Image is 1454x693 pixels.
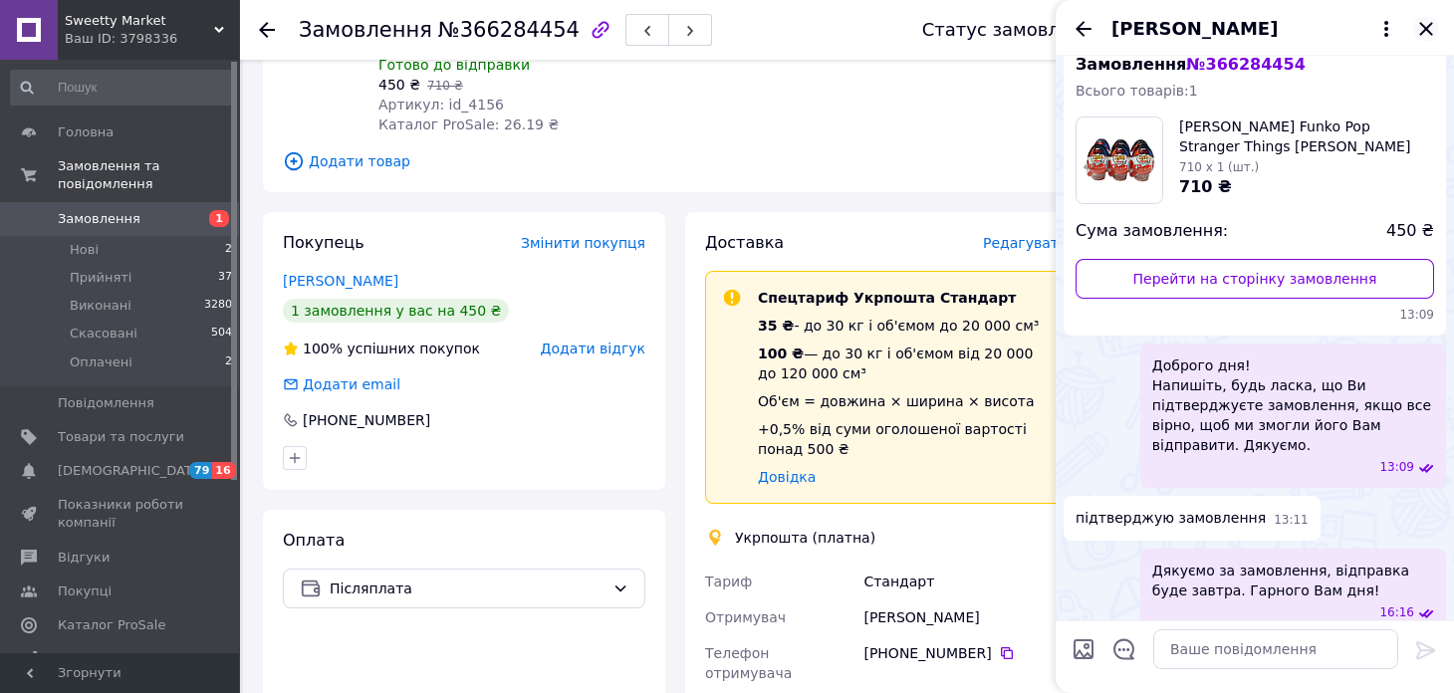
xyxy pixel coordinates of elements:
span: Відгуки [58,549,110,567]
span: Товари та послуги [58,428,184,446]
div: Додати email [301,374,402,394]
span: Каталог ProSale: 26.19 ₴ [378,116,559,132]
span: Показники роботи компанії [58,496,184,532]
span: 35 ₴ [758,318,794,334]
span: Редагувати [983,235,1068,251]
span: 450 ₴ [378,77,420,93]
div: Стандарт [859,564,1072,599]
div: 1 замовлення у вас на 450 ₴ [283,299,509,323]
span: 710 x 1 (шт.) [1179,160,1259,174]
span: Дякуємо за замовлення, відправка буде завтра. Гарного Вам дня! [1152,561,1434,600]
span: 16:16 12.10.2025 [1379,604,1414,621]
div: [PHONE_NUMBER] [301,410,432,430]
span: Замовлення [1076,55,1306,74]
span: Оплата [283,531,345,550]
span: Артикул: id_4156 [378,97,504,113]
span: Прийняті [70,269,131,287]
span: [PERSON_NAME] [1111,16,1278,42]
span: 13:09 12.10.2025 [1379,459,1414,476]
a: Перейти на сторінку замовлення [1076,259,1434,299]
span: Змінити покупця [521,235,645,251]
a: Довідка [758,469,816,485]
span: Sweetty Market [65,12,214,30]
a: [PERSON_NAME] [283,273,398,289]
span: Покупці [58,582,112,600]
button: [PERSON_NAME] [1111,16,1398,42]
span: 37 [218,269,232,287]
span: 2 [225,353,232,371]
span: Післяплата [330,577,605,599]
span: Замовлення та повідомлення [58,157,239,193]
div: - до 30 кг і об'ємом до 20 000 см³ [758,316,1051,336]
span: 3280 [204,297,232,315]
span: Додати відгук [541,341,645,356]
span: 100 ₴ [758,346,804,361]
span: Головна [58,123,114,141]
span: Замовлення [299,18,432,42]
div: Додати email [281,374,402,394]
div: +0,5% від суми оголошеної вартості понад 500 ₴ [758,419,1051,459]
span: [DEMOGRAPHIC_DATA] [58,462,205,480]
span: 450 ₴ [1386,220,1434,243]
button: Закрити [1414,17,1438,41]
div: Ваш ID: 3798336 [65,30,239,48]
span: Телефон отримувача [705,645,792,681]
span: Виконані [70,297,131,315]
span: 16 [212,462,235,479]
span: 710 ₴ [427,79,463,93]
span: Сума замовлення: [1076,220,1228,243]
span: Оплачені [70,353,132,371]
div: — до 30 кг і об'ємом від 20 000 до 120 000 см³ [758,344,1051,383]
span: 710 ₴ [1179,177,1232,196]
div: Повернутися назад [259,20,275,40]
span: Каталог ProSale [58,616,165,634]
span: 504 [211,325,232,343]
input: Пошук [10,70,234,106]
span: № 366284454 [1186,55,1305,74]
div: Об'єм = довжина × ширина × висота [758,391,1051,411]
span: Нові [70,241,99,259]
span: Замовлення [58,210,140,228]
span: підтверджую замовлення [1076,508,1266,529]
span: Повідомлення [58,394,154,412]
span: Доставка [705,233,784,252]
span: Тариф [705,574,752,589]
span: 100% [303,341,343,356]
span: Всього товарів: 1 [1076,83,1198,99]
span: 2 [225,241,232,259]
span: [PERSON_NAME] Funko Pop Stranger Things [PERSON_NAME] "Дивні дива", 120 г - 6 шт [1179,116,1434,156]
button: Назад [1072,17,1095,41]
span: №366284454 [438,18,580,42]
span: Доброго дня! Напишіть, будь ласка, що Ви підтверджуєте замовлення, якщо все вірно, щоб ми змогли ... [1152,355,1434,455]
span: 79 [189,462,212,479]
span: Додати товар [283,150,1068,172]
div: успішних покупок [283,339,480,358]
span: Отримувач [705,609,786,625]
div: [PHONE_NUMBER] [863,643,1068,663]
button: Відкрити шаблони відповідей [1111,636,1137,662]
div: [PERSON_NAME] [859,599,1072,635]
span: Аналітика [58,650,126,668]
span: Скасовані [70,325,137,343]
img: 6825190257_w100_h100_kinder-joy-funko.jpg [1077,117,1162,203]
span: Готово до відправки [378,57,530,73]
span: Спецтариф Укрпошта Стандарт [758,290,1016,306]
span: 13:11 12.10.2025 [1274,512,1309,529]
span: Покупець [283,233,364,252]
span: 13:09 12.10.2025 [1076,307,1434,324]
div: Статус замовлення [922,20,1105,40]
div: Укрпошта (платна) [730,528,880,548]
span: 1 [209,210,229,227]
